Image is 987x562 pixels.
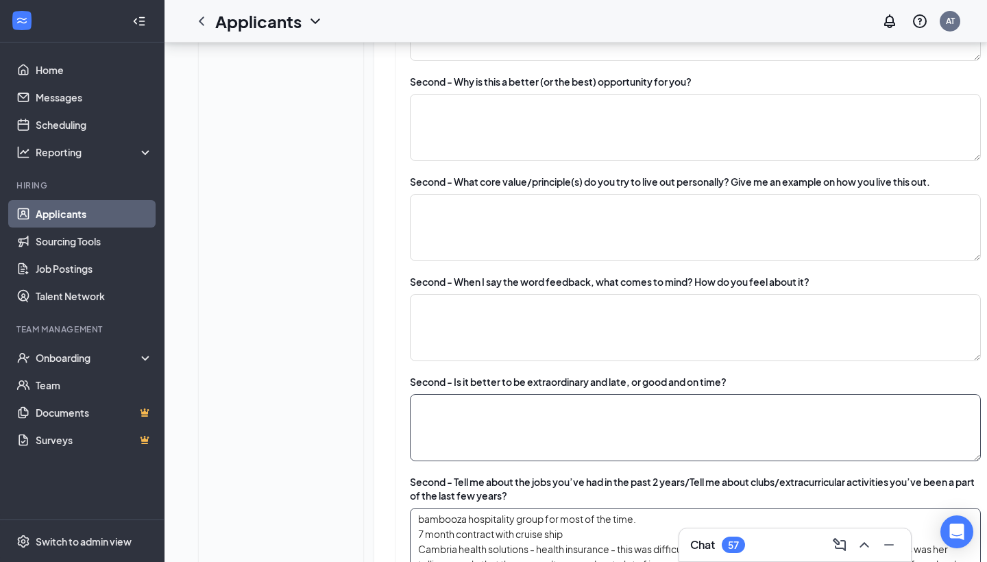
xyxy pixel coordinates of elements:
div: Open Intercom Messenger [940,515,973,548]
h1: Applicants [215,10,302,33]
div: Hiring [16,180,150,191]
div: 57 [728,539,739,551]
svg: ChevronLeft [193,13,210,29]
a: Job Postings [36,255,153,282]
svg: Analysis [16,145,30,159]
div: Onboarding [36,351,141,365]
svg: UserCheck [16,351,30,365]
h3: Chat [690,537,715,552]
div: Second - What core value/principle(s) do you try to live out personally? Give me an example on ho... [410,175,930,188]
a: Applicants [36,200,153,228]
div: Switch to admin view [36,535,132,548]
button: ComposeMessage [829,534,851,556]
svg: ComposeMessage [831,537,848,553]
svg: ChevronDown [307,13,324,29]
svg: WorkstreamLogo [15,14,29,27]
div: Reporting [36,145,154,159]
div: Second - When I say the word feedback, what comes to mind? How do you feel about it? [410,275,809,289]
button: ChevronUp [853,534,875,556]
button: Minimize [878,534,900,556]
svg: Minimize [881,537,897,553]
a: SurveysCrown [36,426,153,454]
div: Team Management [16,323,150,335]
svg: Settings [16,535,30,548]
svg: QuestionInfo [912,13,928,29]
a: Team [36,371,153,399]
div: Second - Is it better to be extraordinary and late, or good and on time? [410,375,727,389]
a: Scheduling [36,111,153,138]
svg: Notifications [881,13,898,29]
a: Home [36,56,153,84]
svg: ChevronUp [856,537,873,553]
a: Talent Network [36,282,153,310]
div: Second - Why is this a better (or the best) opportunity for you? [410,75,692,88]
div: Second - Tell me about the jobs you’ve had in the past 2 years/Tell me about clubs/extracurricula... [410,475,981,502]
a: DocumentsCrown [36,399,153,426]
div: AT [946,15,955,27]
a: Messages [36,84,153,111]
svg: Collapse [132,14,146,28]
a: Sourcing Tools [36,228,153,255]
